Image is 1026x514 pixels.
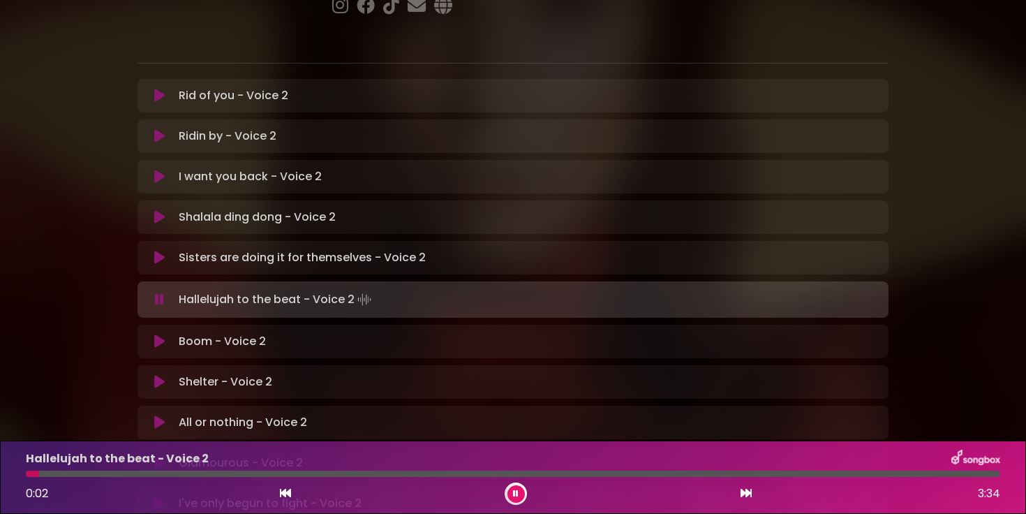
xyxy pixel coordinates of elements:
p: Sisters are doing it for themselves - Voice 2 [179,249,426,266]
p: Ridin by - Voice 2 [179,128,276,145]
span: 0:02 [26,485,48,501]
p: Shelter - Voice 2 [179,374,272,390]
p: Hallelujah to the beat - Voice 2 [26,450,209,467]
span: 3:34 [978,485,1000,502]
p: Boom - Voice 2 [179,333,266,350]
p: Hallelujah to the beat - Voice 2 [179,290,374,309]
p: All or nothing - Voice 2 [179,414,307,431]
img: songbox-logo-white.png [951,450,1000,468]
p: I want you back - Voice 2 [179,168,322,185]
p: Shalala ding dong - Voice 2 [179,209,336,226]
img: waveform4.gif [355,290,374,309]
p: Rid of you - Voice 2 [179,87,288,104]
